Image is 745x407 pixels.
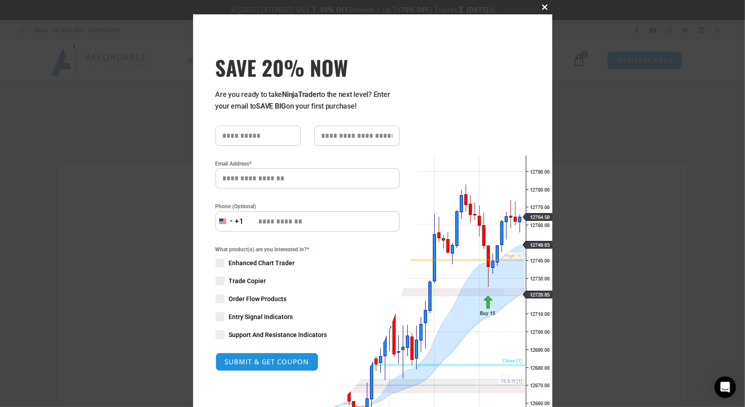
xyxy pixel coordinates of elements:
label: Trade Copier [216,276,400,285]
span: Trade Copier [229,276,266,285]
button: Selected country [216,211,244,232]
div: +1 [235,216,244,228]
span: SAVE 20% NOW [216,55,400,80]
strong: NinjaTrader [282,90,319,99]
button: SUBMIT & GET COUPON [216,353,318,371]
strong: SAVE BIG [256,102,286,110]
label: Entry Signal Indicators [216,312,400,321]
span: Support And Resistance Indicators [229,330,327,339]
span: Enhanced Chart Trader [229,258,295,267]
label: Phone (Optional) [216,202,400,211]
div: Open Intercom Messenger [714,376,736,398]
label: Email Address [216,159,400,168]
span: Entry Signal Indicators [229,312,293,321]
label: Enhanced Chart Trader [216,258,400,267]
p: Are you ready to take to the next level? Enter your email to on your first purchase! [216,89,400,112]
span: Order Flow Products [229,294,287,303]
span: What product(s) are you interested in? [216,245,400,254]
label: Order Flow Products [216,294,400,303]
label: Support And Resistance Indicators [216,330,400,339]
